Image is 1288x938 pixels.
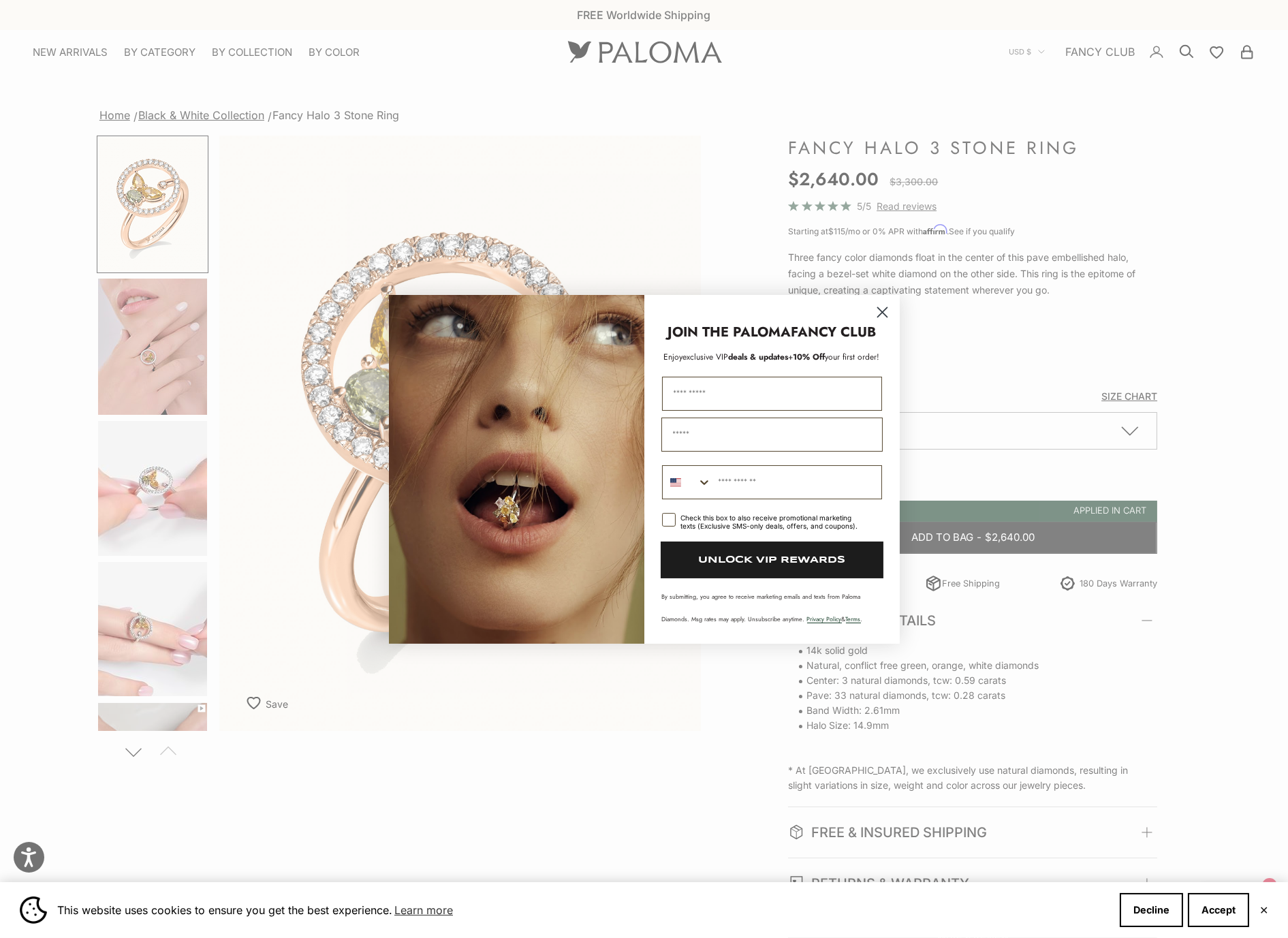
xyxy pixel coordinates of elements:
p: By submitting, you agree to receive marketing emails and texts from Paloma Diamonds. Msg rates ma... [662,592,882,623]
a: Terms [846,614,861,623]
button: UNLOCK VIP REWARDS [661,542,883,578]
img: Cookie banner [20,896,47,924]
button: Decline [1120,893,1183,927]
span: This website uses cookies to ensure you get the best experience. [57,900,1109,920]
img: United States [670,477,681,488]
button: Accept [1188,893,1249,927]
input: Phone Number [712,466,881,499]
strong: FANCY CLUB [791,322,876,342]
span: 10% Off [794,351,826,363]
strong: JOIN THE PALOMA [667,322,791,342]
img: Loading... [389,295,644,644]
span: exclusive VIP [683,351,729,363]
div: Check this box to also receive promotional marketing texts (Exclusive SMS-only deals, offers, and... [681,514,866,530]
span: + your first order! [789,351,880,363]
a: Learn more [392,900,455,920]
span: & . [807,614,863,623]
button: Close dialog [870,300,894,324]
span: Enjoy [664,351,683,363]
input: First Name [662,377,882,411]
button: Search Countries [663,466,712,499]
button: Close [1259,906,1268,914]
span: deals & updates [683,351,789,363]
input: Email [661,418,883,452]
a: Privacy Policy [807,614,842,623]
